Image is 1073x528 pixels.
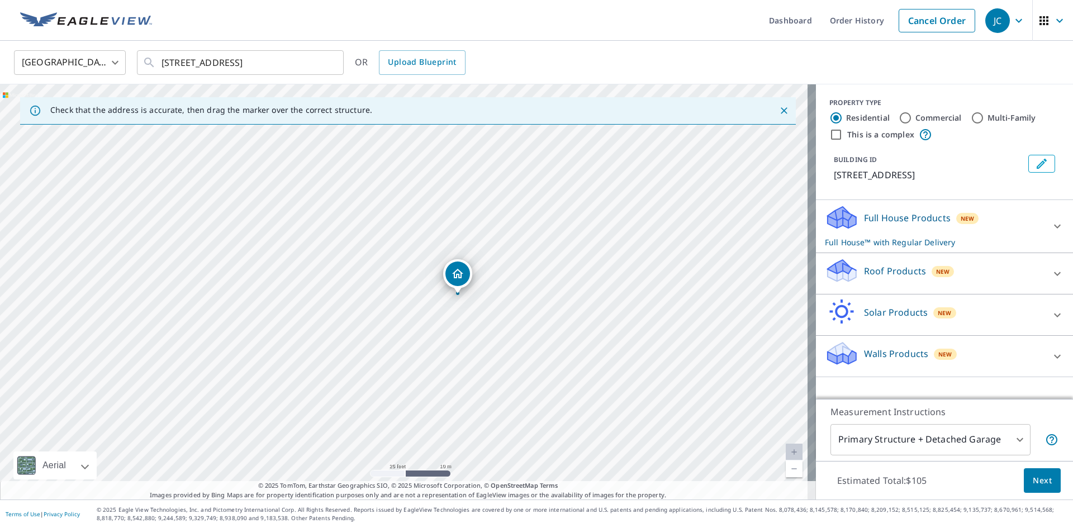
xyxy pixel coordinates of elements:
label: Multi-Family [987,112,1036,123]
p: Full House Products [864,211,951,225]
p: Check that the address is accurate, then drag the marker over the correct structure. [50,105,372,115]
div: Solar ProductsNew [825,299,1064,331]
p: © 2025 Eagle View Technologies, Inc. and Pictometry International Corp. All Rights Reserved. Repo... [97,506,1067,522]
span: New [938,350,952,359]
a: Privacy Policy [44,510,80,518]
span: New [938,308,952,317]
p: [STREET_ADDRESS] [834,168,1024,182]
div: [GEOGRAPHIC_DATA] [14,47,126,78]
span: New [961,214,975,223]
span: © 2025 TomTom, Earthstar Geographics SIO, © 2025 Microsoft Corporation, © [258,481,558,491]
div: JC [985,8,1010,33]
div: PROPERTY TYPE [829,98,1060,108]
a: Terms of Use [6,510,40,518]
button: Close [777,103,791,118]
a: Current Level 20, Zoom In Disabled [786,444,803,460]
div: Full House ProductsNewFull House™ with Regular Delivery [825,204,1064,248]
p: Roof Products [864,264,926,278]
p: | [6,511,80,517]
span: New [936,267,950,276]
div: Roof ProductsNew [825,258,1064,289]
img: EV Logo [20,12,152,29]
p: Solar Products [864,306,928,319]
span: Upload Blueprint [388,55,456,69]
span: Next [1033,474,1052,488]
div: Aerial [13,451,97,479]
button: Edit building 1 [1028,155,1055,173]
span: Your report will include the primary structure and a detached garage if one exists. [1045,433,1058,446]
label: Residential [846,112,890,123]
a: OpenStreetMap [491,481,538,489]
p: Estimated Total: $105 [828,468,936,493]
div: OR [355,50,466,75]
p: Measurement Instructions [830,405,1058,418]
button: Next [1024,468,1061,493]
div: Walls ProductsNew [825,340,1064,372]
p: Walls Products [864,347,928,360]
input: Search by address or latitude-longitude [162,47,321,78]
div: Primary Structure + Detached Garage [830,424,1031,455]
a: Current Level 20, Zoom Out [786,460,803,477]
p: BUILDING ID [834,155,877,164]
a: Upload Blueprint [379,50,465,75]
label: Commercial [915,112,962,123]
label: This is a complex [847,129,914,140]
a: Cancel Order [899,9,975,32]
a: Terms [540,481,558,489]
p: Full House™ with Regular Delivery [825,236,1044,248]
div: Aerial [39,451,69,479]
div: Dropped pin, building 1, Residential property, 130 Boat Dock Dr SW Atlanta, GA 30331 [443,259,472,294]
